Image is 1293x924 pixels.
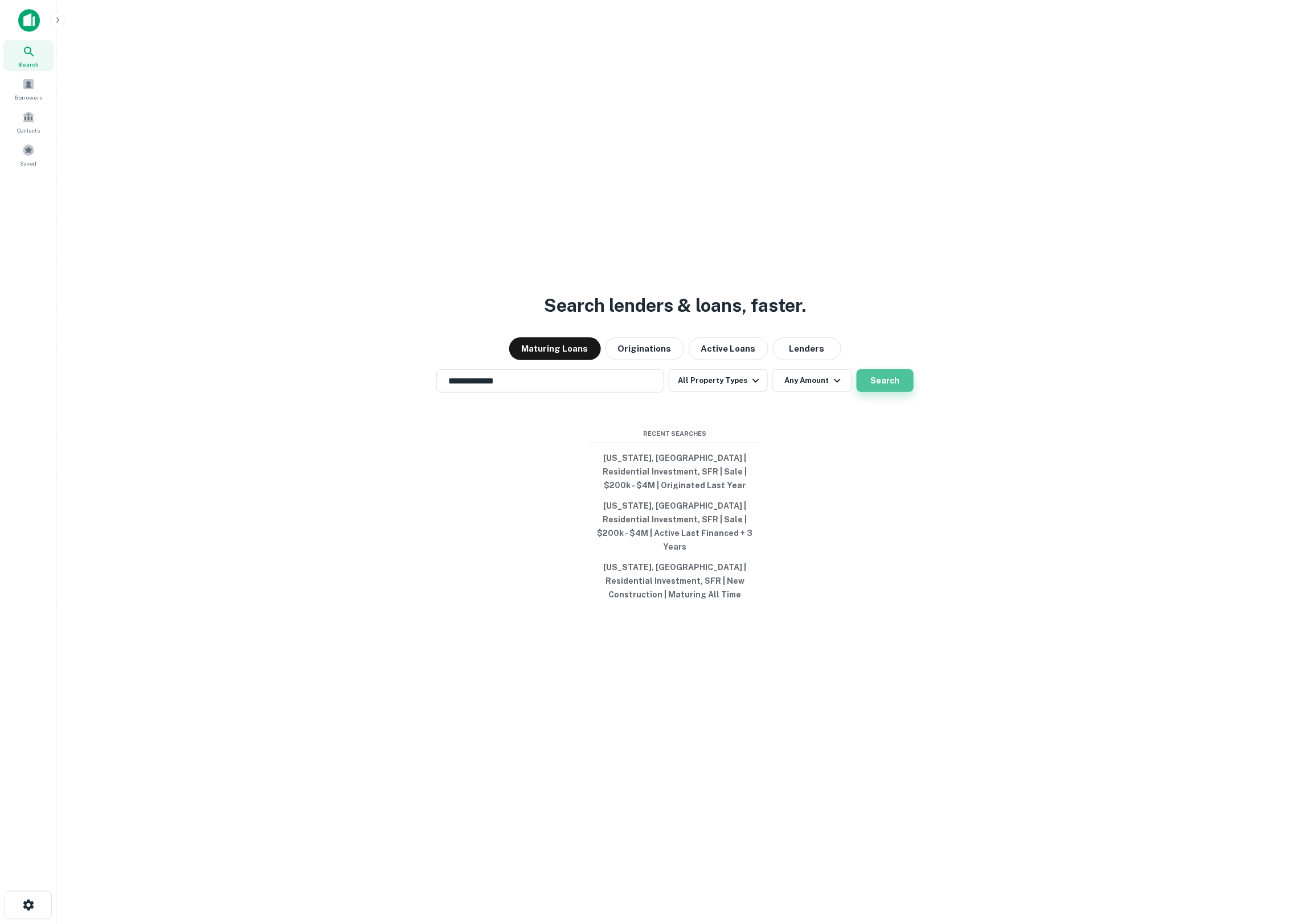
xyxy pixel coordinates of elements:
button: Any Amount [772,369,852,392]
button: Active Loans [689,337,768,360]
span: Contacts [17,126,40,135]
button: Originations [605,337,684,360]
button: All Property Types [669,369,768,392]
button: [US_STATE], [GEOGRAPHIC_DATA] | Residential Investment, SFR | New Construction | Maturing All Time [590,557,760,605]
span: Search [18,60,39,69]
span: Saved [21,159,37,168]
button: Maturing Loans [509,337,601,360]
iframe: Chat Widget [1236,797,1293,851]
a: Search [3,40,54,71]
h3: Search lenders & loans, faster. [544,292,806,319]
button: Search [857,369,914,392]
a: Saved [3,139,54,170]
span: Borrowers [15,93,42,102]
a: Borrowers [3,73,54,104]
button: [US_STATE], [GEOGRAPHIC_DATA] | Residential Investment, SFR | Sale | $200k - $4M | Active Last Fi... [590,496,760,557]
button: [US_STATE], [GEOGRAPHIC_DATA] | Residential Investment, SFR | Sale | $200k - $4M | Originated Las... [590,448,760,496]
span: Recent Searches [590,429,760,439]
button: Lenders [773,337,841,360]
img: capitalize-icon.png [18,9,40,32]
a: Contacts [3,106,54,137]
